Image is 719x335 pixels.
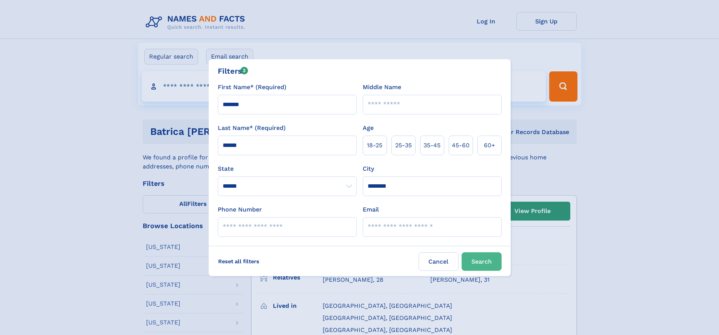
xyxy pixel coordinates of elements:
label: Cancel [419,252,459,271]
span: 25‑35 [395,141,412,150]
label: City [363,164,374,173]
label: Middle Name [363,83,401,92]
button: Search [462,252,502,271]
label: First Name* (Required) [218,83,286,92]
label: Reset all filters [213,252,264,270]
span: 45‑60 [452,141,470,150]
span: 18‑25 [367,141,382,150]
label: Phone Number [218,205,262,214]
span: 35‑45 [423,141,440,150]
span: 60+ [484,141,495,150]
div: Filters [218,65,248,77]
label: Last Name* (Required) [218,124,286,133]
label: State [218,164,357,173]
label: Age [363,124,374,133]
label: Email [363,205,379,214]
